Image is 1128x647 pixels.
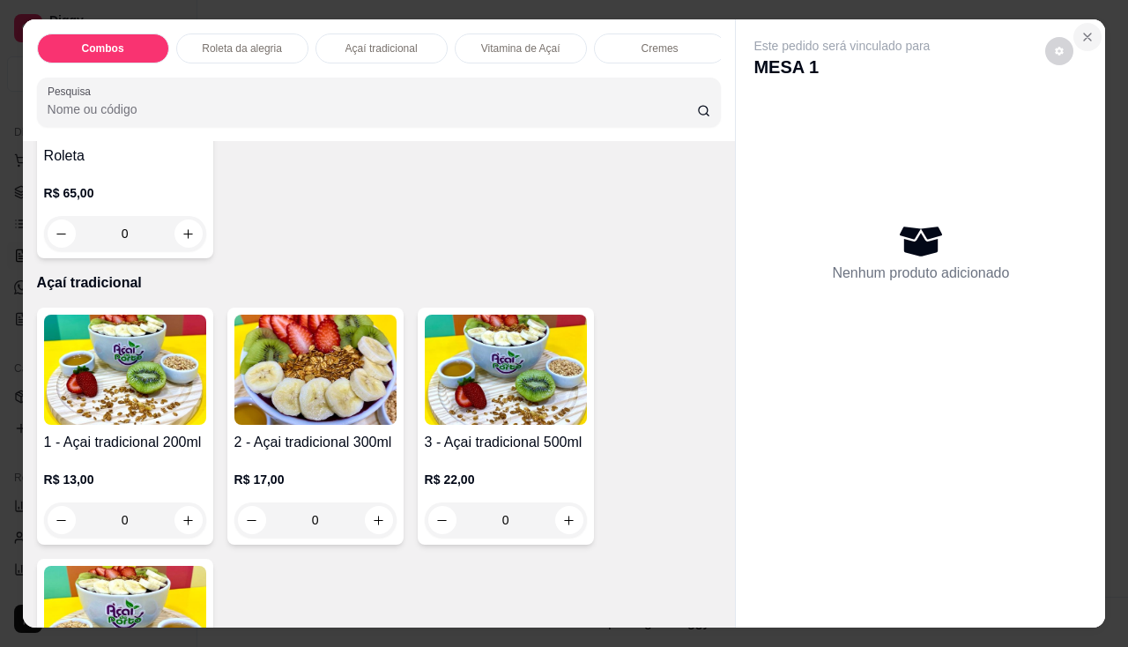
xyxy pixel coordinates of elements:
h4: 2 - Açai tradicional 300ml [234,432,397,453]
p: R$ 17,00 [234,471,397,488]
p: Combos [82,41,124,56]
img: product-image [234,315,397,425]
p: Vitamina de Açaí [481,41,560,56]
button: Close [1073,23,1102,51]
p: Roleta da alegria [202,41,282,56]
p: Este pedido será vinculado para [753,37,930,55]
p: Nenhum produto adicionado [832,263,1009,284]
label: Pesquisa [48,84,97,99]
p: R$ 13,00 [44,471,206,488]
button: decrease-product-quantity [1045,37,1073,65]
img: product-image [44,315,206,425]
p: R$ 65,00 [44,184,206,202]
p: Cremes [642,41,679,56]
h4: 3 - Açai tradicional 500ml [425,432,587,453]
p: R$ 22,00 [425,471,587,488]
h4: Roleta [44,145,206,167]
img: product-image [425,315,587,425]
p: Açaí tradicional [37,272,722,294]
h4: 1 - Açai tradicional 200ml [44,432,206,453]
p: MESA 1 [753,55,930,79]
input: Pesquisa [48,100,697,118]
p: Açaí tradicional [345,41,418,56]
